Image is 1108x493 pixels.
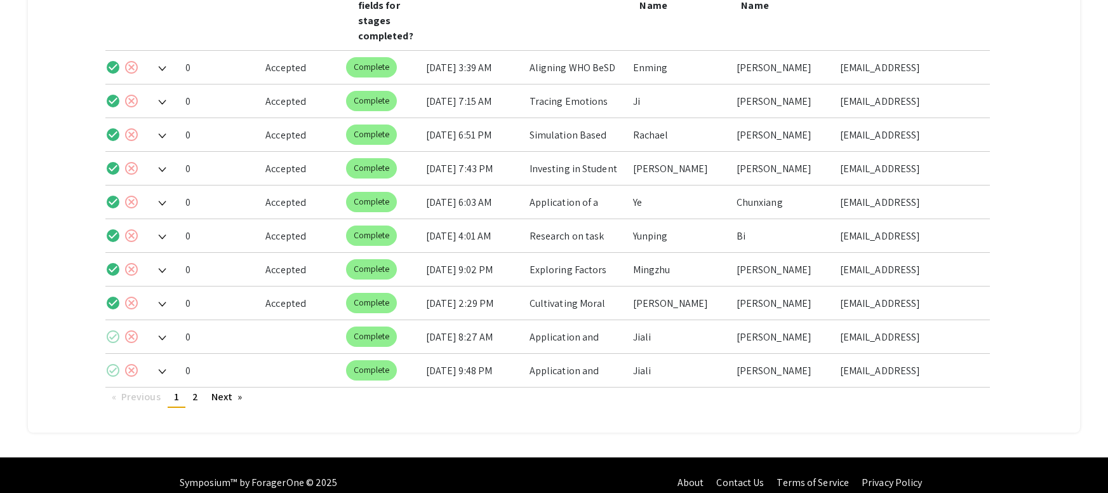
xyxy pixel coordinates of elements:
div: [DATE] 6:51 PM [426,118,519,151]
mat-icon: cancel [124,262,139,277]
div: [EMAIL_ADDRESS][DOMAIN_NAME] [840,287,980,320]
div: Investing in Student Success: Lessons Learned from the Integration of Just-in-Time Teaching in a ... [530,152,623,185]
a: Privacy Policy [862,476,922,489]
mat-icon: cancel [124,228,139,243]
div: [DATE] 4:01 AM [426,219,519,252]
div: Accepted [265,253,335,286]
mat-icon: check_circle [105,127,121,142]
div: [PERSON_NAME] [737,287,830,320]
mat-chip: Complete [346,91,397,111]
mat-icon: check_circle [105,161,121,176]
mat-icon: cancel [124,295,139,311]
img: Expand arrow [158,335,166,341]
mat-chip: Complete [346,293,397,313]
div: 0 [185,51,255,84]
mat-icon: cancel [124,329,139,344]
div: Application of a Modified [MEDICAL_DATA] Technique in Infants [530,186,623,219]
div: Jiali [633,354,726,387]
div: [PERSON_NAME] [737,51,830,84]
div: Accepted [265,152,335,185]
div: [DATE] 7:43 PM [426,152,519,185]
div: [EMAIL_ADDRESS][DOMAIN_NAME] [840,320,980,353]
div: [PERSON_NAME] [737,84,830,118]
div: 0 [185,354,255,387]
img: Expand arrow [158,369,166,374]
img: Expand arrow [158,234,166,240]
mat-chip: Complete [346,259,397,280]
div: 0 [185,152,255,185]
span: 1 [174,390,179,403]
mat-icon: cancel [124,127,139,142]
ul: Pagination [105,388,990,408]
mat-chip: Complete [346,125,397,145]
mat-icon: check_circle [105,363,121,378]
div: [EMAIL_ADDRESS][DOMAIN_NAME] [840,118,980,151]
mat-chip: Complete [346,57,397,78]
mat-icon: check_circle [105,60,121,75]
mat-icon: cancel [124,60,139,75]
mat-icon: check_circle [105,262,121,277]
a: Contact Us [716,476,764,489]
div: [DATE] 6:03 AM [426,186,519,219]
div: 0 [185,253,255,286]
img: Expand arrow [158,302,166,307]
div: Chunxiang [737,186,830,219]
div: 0 [185,287,255,320]
div: Yunping [633,219,726,252]
div: [PERSON_NAME] [737,320,830,353]
div: Aligning WHO BeSD with [MEDICAL_DATA] Policy for Older Adults: Evidence and Practice Recommendati... [530,51,623,84]
a: About [677,476,704,489]
div: [DATE] 9:48 PM [426,354,519,387]
div: [DATE] 9:02 PM [426,253,519,286]
mat-chip: Complete [346,158,397,179]
mat-icon: cancel [124,194,139,210]
mat-icon: cancel [124,363,139,378]
div: [DATE] 3:39 AM [426,51,519,84]
a: Terms of Service [777,476,849,489]
iframe: Chat [10,436,54,483]
div: Accepted [265,84,335,118]
div: Mingzhu [633,253,726,286]
div: [DATE] 2:29 PM [426,287,519,320]
div: Ye [633,186,726,219]
img: Expand arrow [158,100,166,105]
img: Expand arrow [158,66,166,71]
mat-chip: Complete [346,192,397,212]
div: Exploring Factors Influencing Discharge Readiness Among Parents of Children with [MEDICAL_DATA] B... [530,253,623,286]
div: [PERSON_NAME] [737,118,830,151]
div: [EMAIL_ADDRESS][DOMAIN_NAME] [840,152,980,185]
div: 0 [185,320,255,353]
mat-icon: cancel [124,93,139,109]
div: [DATE] 8:27 AM [426,320,519,353]
div: [EMAIL_ADDRESS][DOMAIN_NAME] [840,51,980,84]
div: 0 [185,84,255,118]
div: Accepted [265,287,335,320]
div: [PERSON_NAME] [737,253,830,286]
div: [EMAIL_ADDRESS][DOMAIN_NAME] [840,219,980,252]
div: Application and Efficacy Evaluation of a Nurse-Led Comfort Care Package in Alleviating Preoperati... [530,354,623,387]
div: [PERSON_NAME] [737,152,830,185]
div: Tracing Emotions and Actions: Early In-Hospital Rehabilitation Experiences of [MEDICAL_DATA] Pati... [530,84,623,118]
div: Simulation Based Training for Sexual Assault Nurse Examiners [530,118,623,151]
div: Jiali [633,320,726,353]
mat-chip: Complete [346,360,397,381]
div: Application and Effectiveness of a Nurse-Led [MEDICAL_DATA] Management Model for Children in a Se... [530,320,623,353]
mat-icon: check_circle [105,93,121,109]
img: Expand arrow [158,201,166,206]
div: 0 [185,219,255,252]
div: 0 [185,118,255,151]
mat-chip: Complete [346,226,397,246]
div: Accepted [265,51,335,84]
div: Bi [737,219,830,252]
img: Expand arrow [158,167,166,172]
img: Expand arrow [158,133,166,138]
img: Expand arrow [158,268,166,273]
mat-icon: check_circle [105,295,121,311]
mat-icon: cancel [124,161,139,176]
div: 0 [185,186,255,219]
div: Cultivating Moral Resilience in Pre-licensure Final Semester Nursing StudentsBy: [PERSON_NAME] DN... [530,287,623,320]
div: [EMAIL_ADDRESS][DOMAIN_NAME] [840,354,980,387]
div: [PERSON_NAME] [633,287,726,320]
div: [PERSON_NAME] [633,152,726,185]
mat-chip: Complete [346,327,397,347]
